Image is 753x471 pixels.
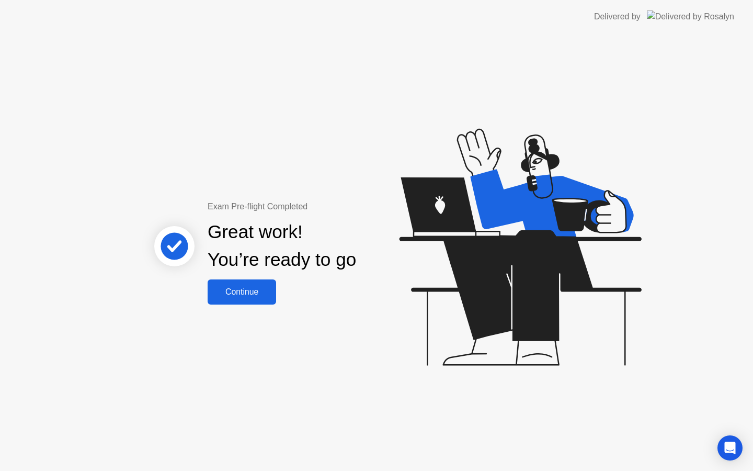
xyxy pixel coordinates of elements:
div: Delivered by [594,10,641,23]
div: Open Intercom Messenger [717,435,743,461]
div: Exam Pre-flight Completed [208,200,424,213]
button: Continue [208,279,276,305]
img: Delivered by Rosalyn [647,10,734,23]
div: Continue [211,287,273,297]
div: Great work! You’re ready to go [208,218,356,274]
